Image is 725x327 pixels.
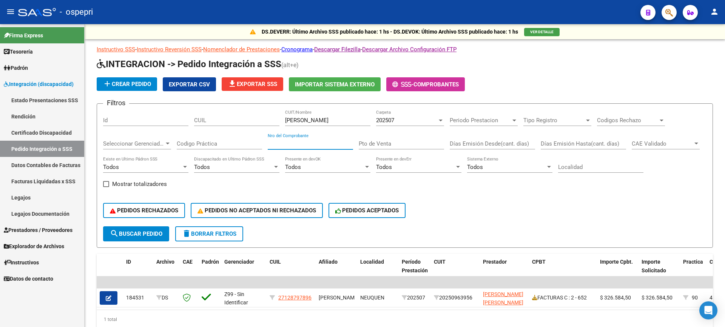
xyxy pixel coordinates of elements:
[450,117,511,124] span: Periodo Prestacion
[103,164,119,170] span: Todos
[4,80,74,88] span: Integración (discapacidad)
[126,259,131,265] span: ID
[699,301,717,319] div: Open Intercom Messenger
[169,81,210,88] span: Exportar CSV
[529,254,597,287] datatable-header-cell: CPBT
[126,293,150,302] div: 184531
[6,7,15,16] mat-icon: menu
[103,98,129,108] h3: Filtros
[103,81,151,88] span: Crear Pedido
[335,207,399,214] span: PEDIDOS ACEPTADOS
[103,140,164,147] span: Seleccionar Gerenciador
[376,117,394,124] span: 202507
[278,295,312,301] span: 27128797896
[110,207,178,214] span: PEDIDOS RECHAZADOS
[314,46,361,53] a: Descargar Filezilla
[156,259,174,265] span: Archivo
[182,230,236,237] span: Borrar Filtros
[228,79,237,88] mat-icon: file_download
[112,180,167,189] span: Mostrar totalizadores
[199,254,221,287] datatable-header-cell: Padrón
[295,81,375,88] span: Importar Sistema Externo
[483,291,523,306] span: [PERSON_NAME] [PERSON_NAME]
[680,254,706,287] datatable-header-cell: Practica
[103,203,185,218] button: PEDIDOS RECHAZADOS
[319,259,338,265] span: Afiliado
[103,226,169,241] button: Buscar Pedido
[376,164,392,170] span: Todos
[202,259,219,265] span: Padrón
[97,59,281,69] span: INTEGRACION -> Pedido Integración a SSS
[262,28,518,36] p: DS.DEVERR: Último Archivo SSS publicado hace: 1 hs - DS.DEVOK: Último Archivo SSS publicado hace:...
[360,259,384,265] span: Localidad
[182,229,191,238] mat-icon: delete
[110,230,162,237] span: Buscar Pedido
[683,259,703,265] span: Practica
[183,259,193,265] span: CAE
[632,140,693,147] span: CAE Validado
[60,4,93,20] span: - ospepri
[175,226,243,241] button: Borrar Filtros
[642,295,673,301] span: $ 326.584,50
[362,46,457,53] a: Descargar Archivo Configuración FTP
[224,259,254,265] span: Gerenciador
[4,64,28,72] span: Padrón
[123,254,153,287] datatable-header-cell: ID
[156,293,177,302] div: DS
[532,293,594,302] div: FACTURAS C : 2 - 652
[600,259,633,265] span: Importe Cpbt.
[597,117,658,124] span: Codigos Rechazo
[316,254,357,287] datatable-header-cell: Afiliado
[434,259,446,265] span: CUIT
[191,203,323,218] button: PEDIDOS NO ACEPTADOS NI RECHAZADOS
[399,254,431,287] datatable-header-cell: Período Prestación
[289,77,381,91] button: Importar Sistema Externo
[480,254,529,287] datatable-header-cell: Prestador
[285,164,301,170] span: Todos
[110,229,119,238] mat-icon: search
[4,242,64,250] span: Explorador de Archivos
[413,81,459,88] span: Comprobantes
[642,259,666,273] span: Importe Solicitado
[103,79,112,88] mat-icon: add
[203,46,280,53] a: Nomenclador de Prestaciones
[402,293,428,302] div: 202507
[4,226,72,234] span: Prestadores / Proveedores
[163,77,216,91] button: Exportar CSV
[530,30,554,34] span: VER DETALLE
[270,259,281,265] span: CUIL
[281,46,313,53] a: Cronograma
[180,254,199,287] datatable-header-cell: CAE
[523,117,585,124] span: Tipo Registro
[194,164,210,170] span: Todos
[434,293,477,302] div: 20250963956
[639,254,680,287] datatable-header-cell: Importe Solicitado
[386,77,465,91] button: -Comprobantes
[597,254,639,287] datatable-header-cell: Importe Cpbt.
[710,7,719,16] mat-icon: person
[524,28,560,36] button: VER DETALLE
[197,207,316,214] span: PEDIDOS NO ACEPTADOS NI RECHAZADOS
[222,77,283,91] button: Exportar SSS
[431,254,480,287] datatable-header-cell: CUIT
[360,295,384,301] span: NEUQUEN
[692,295,698,301] span: 90
[467,164,483,170] span: Todos
[97,77,157,91] button: Crear Pedido
[97,46,135,53] a: Instructivo SSS
[532,259,546,265] span: CPBT
[329,203,406,218] button: PEDIDOS ACEPTADOS
[228,81,277,88] span: Exportar SSS
[319,295,359,301] span: [PERSON_NAME]
[224,291,248,306] span: Z99 - Sin Identificar
[392,81,413,88] span: -
[483,259,507,265] span: Prestador
[4,275,53,283] span: Datos de contacto
[267,254,316,287] datatable-header-cell: CUIL
[97,45,713,54] p: - - - - -
[600,295,631,301] span: $ 326.584,50
[221,254,267,287] datatable-header-cell: Gerenciador
[137,46,202,53] a: Instructivo Reversión SSS
[4,31,43,40] span: Firma Express
[4,48,33,56] span: Tesorería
